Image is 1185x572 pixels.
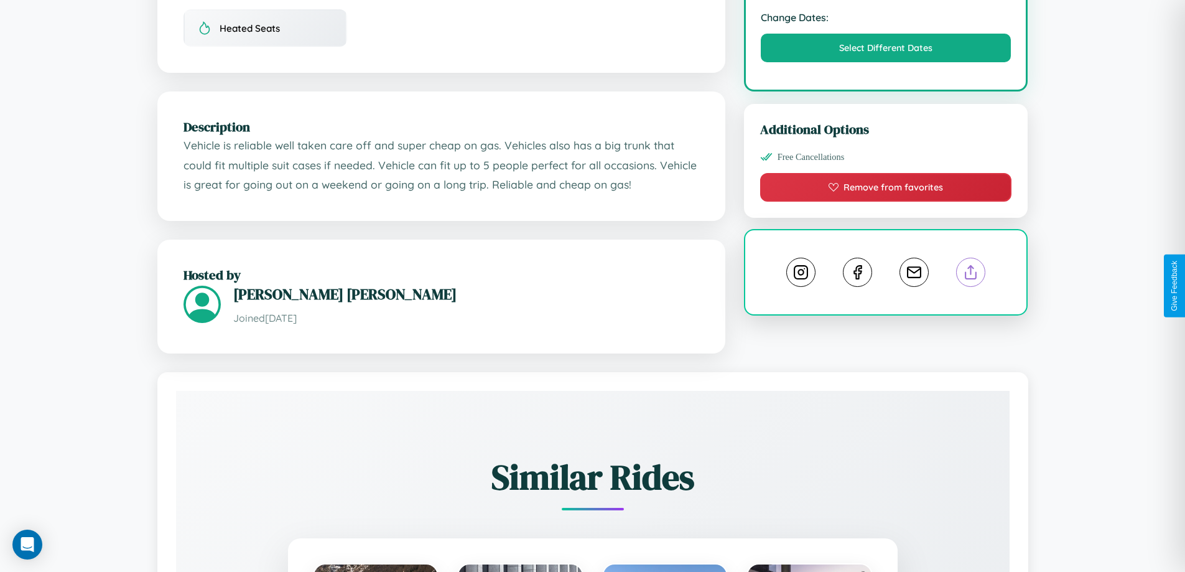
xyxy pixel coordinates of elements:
[184,266,699,284] h2: Hosted by
[778,152,845,162] span: Free Cancellations
[184,136,699,195] p: Vehicle is reliable well taken care off and super cheap on gas. Vehicles also has a big trunk tha...
[760,173,1012,202] button: Remove from favorites
[12,530,42,560] div: Open Intercom Messenger
[220,22,280,34] span: Heated Seats
[761,11,1011,24] strong: Change Dates:
[760,120,1012,138] h3: Additional Options
[233,284,699,304] h3: [PERSON_NAME] [PERSON_NAME]
[233,309,699,327] p: Joined [DATE]
[220,453,966,501] h2: Similar Rides
[184,118,699,136] h2: Description
[761,34,1011,62] button: Select Different Dates
[1170,261,1179,311] div: Give Feedback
